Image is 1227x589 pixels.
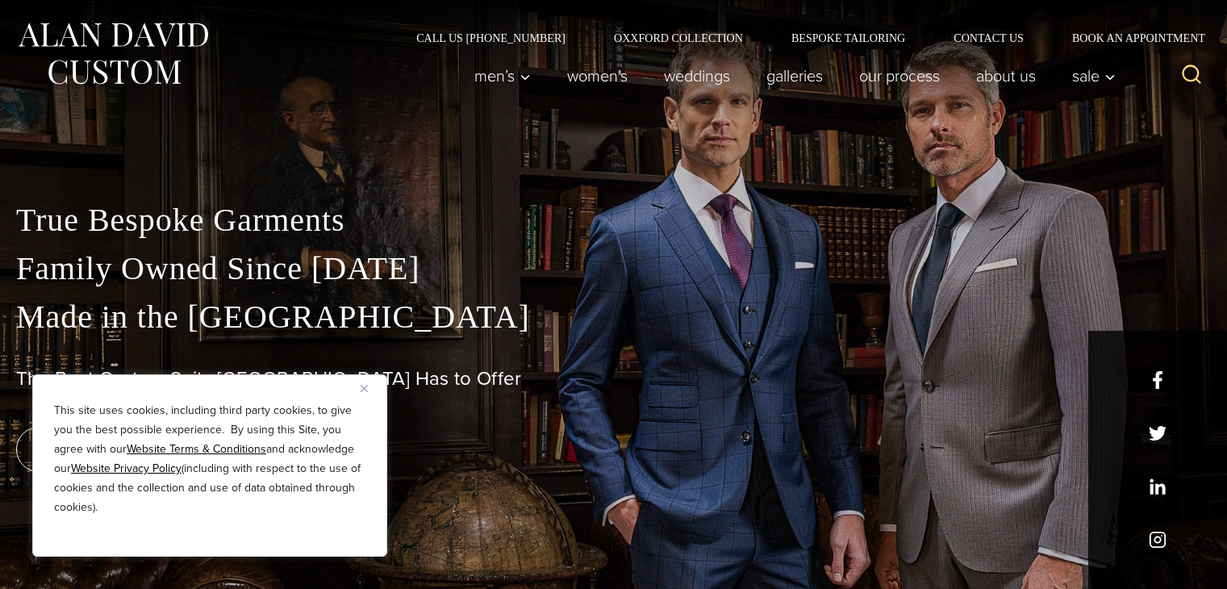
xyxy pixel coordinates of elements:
a: Bespoke Tailoring [767,32,929,44]
a: book an appointment [16,427,242,472]
a: Book an Appointment [1048,32,1211,44]
a: Oxxford Collection [590,32,767,44]
p: This site uses cookies, including third party cookies, to give you the best possible experience. ... [54,401,365,517]
a: Website Privacy Policy [71,460,182,477]
span: Men’s [474,68,531,84]
a: weddings [646,60,749,92]
img: Close [361,385,368,392]
a: Contact Us [929,32,1048,44]
span: Sale [1072,68,1116,84]
a: Call Us [PHONE_NUMBER] [392,32,590,44]
h1: The Best Custom Suits [GEOGRAPHIC_DATA] Has to Offer [16,367,1211,391]
p: True Bespoke Garments Family Owned Since [DATE] Made in the [GEOGRAPHIC_DATA] [16,196,1211,341]
nav: Secondary Navigation [392,32,1211,44]
a: About Us [958,60,1054,92]
a: Women’s [549,60,646,92]
button: Close [361,378,380,398]
a: Website Terms & Conditions [127,441,266,457]
a: Our Process [841,60,958,92]
a: Galleries [749,60,841,92]
img: Alan David Custom [16,18,210,90]
nav: Primary Navigation [457,60,1125,92]
button: View Search Form [1172,56,1211,95]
